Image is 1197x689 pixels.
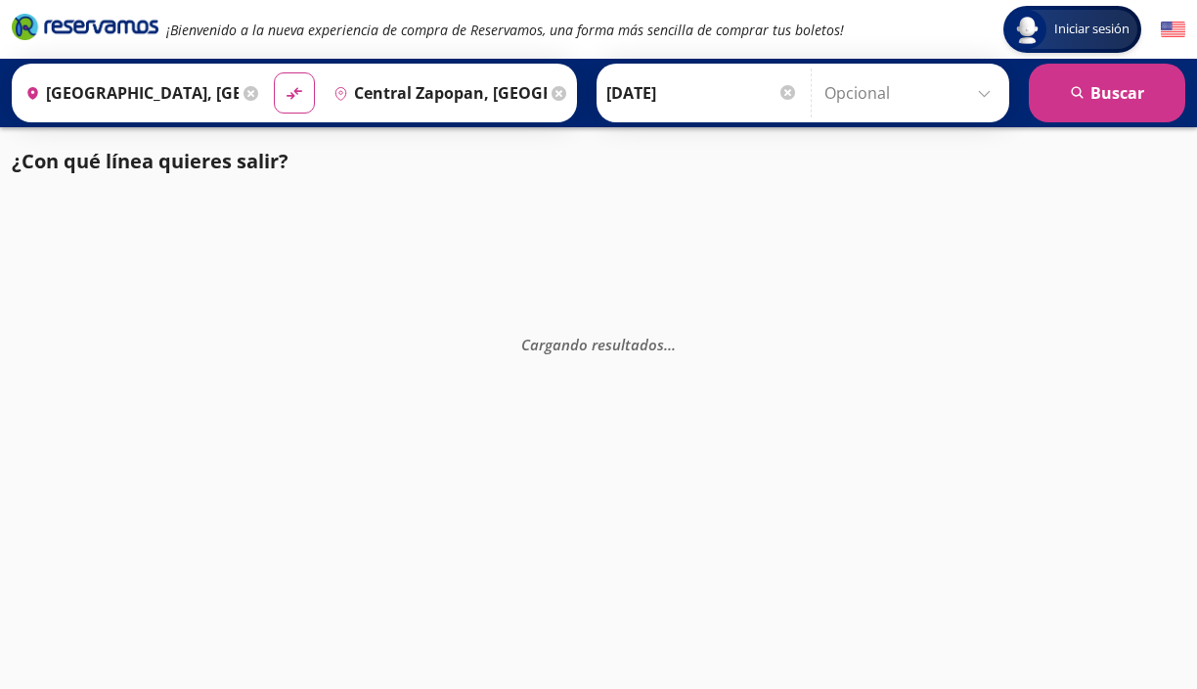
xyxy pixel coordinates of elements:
[1161,18,1185,42] button: English
[668,335,672,354] span: .
[166,21,844,39] em: ¡Bienvenido a la nueva experiencia de compra de Reservamos, una forma más sencilla de comprar tus...
[12,12,158,41] i: Brand Logo
[606,69,798,117] input: Elegir Fecha
[664,335,668,354] span: .
[326,69,547,117] input: Buscar Destino
[18,69,239,117] input: Buscar Origen
[521,335,676,354] em: Cargando resultados
[824,69,999,117] input: Opcional
[672,335,676,354] span: .
[1046,20,1137,39] span: Iniciar sesión
[12,147,288,176] p: ¿Con qué línea quieres salir?
[12,12,158,47] a: Brand Logo
[1029,64,1185,122] button: Buscar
